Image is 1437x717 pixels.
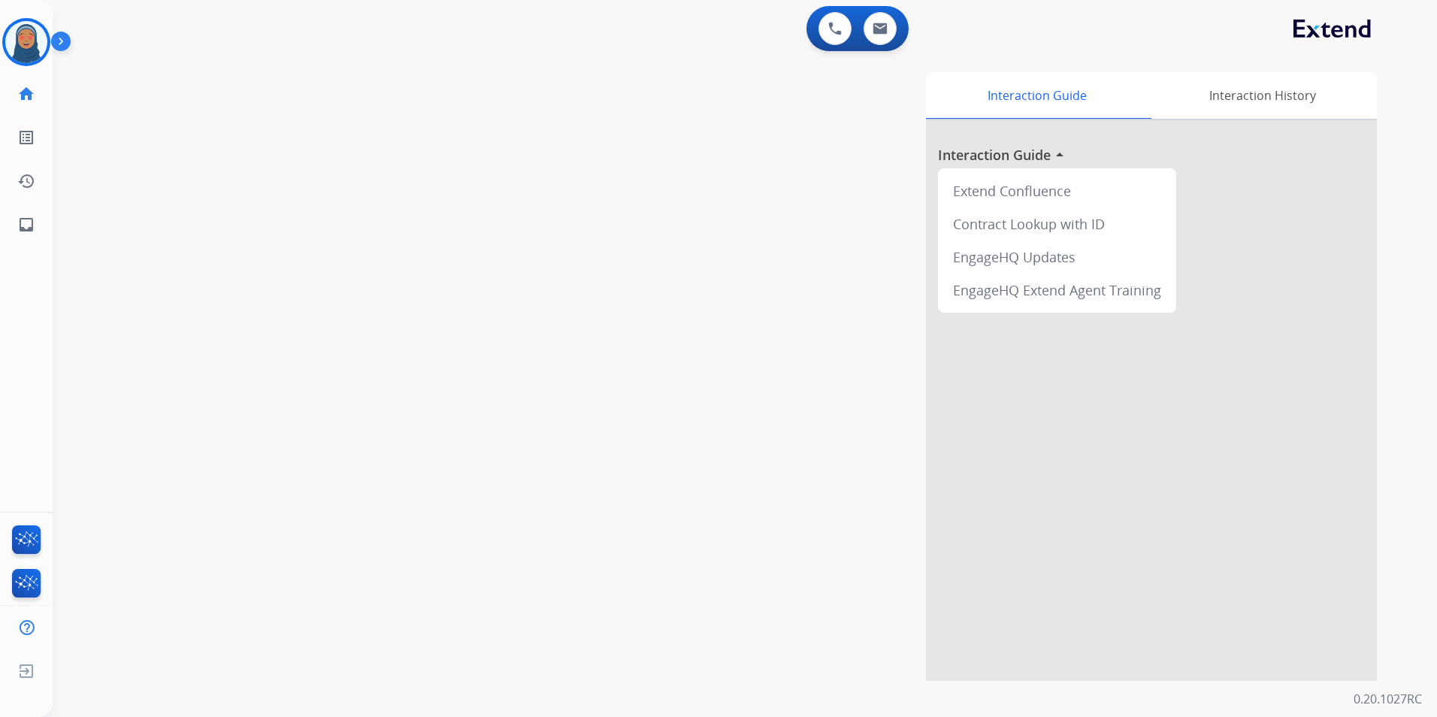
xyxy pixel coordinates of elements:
mat-icon: inbox [17,216,35,234]
div: EngageHQ Updates [944,241,1170,274]
img: avatar [5,21,47,63]
div: Interaction History [1148,72,1377,119]
mat-icon: list_alt [17,129,35,147]
p: 0.20.1027RC [1354,690,1422,708]
div: Interaction Guide [926,72,1148,119]
div: Extend Confluence [944,174,1170,207]
mat-icon: history [17,172,35,190]
div: Contract Lookup with ID [944,207,1170,241]
div: EngageHQ Extend Agent Training [944,274,1170,307]
mat-icon: home [17,85,35,103]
